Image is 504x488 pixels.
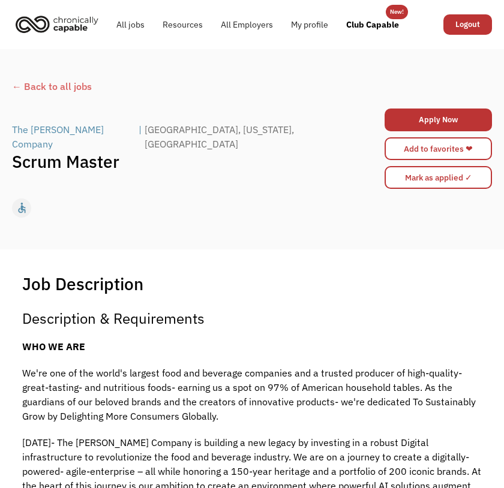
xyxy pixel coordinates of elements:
[22,366,482,423] p: We're one of the world's largest food and beverage companies and a trusted producer of high-quali...
[390,5,404,19] div: New!
[139,122,142,151] div: |
[145,122,369,151] div: [GEOGRAPHIC_DATA], [US_STATE], [GEOGRAPHIC_DATA]
[12,79,492,106] a: ← Back to all jobs
[12,122,136,151] div: The [PERSON_NAME] Company
[385,109,492,131] a: Apply Now
[443,14,492,35] a: Logout
[22,273,143,294] h1: Job Description
[107,5,154,44] a: All jobs
[22,341,85,353] span: WHO WE ARE
[12,122,372,151] a: The [PERSON_NAME] Company|[GEOGRAPHIC_DATA], [US_STATE], [GEOGRAPHIC_DATA]
[337,5,408,44] a: Club Capable
[12,11,102,37] img: Chronically Capable logo
[154,5,212,44] a: Resources
[282,5,337,44] a: My profile
[12,151,372,172] h1: Scrum Master
[385,137,492,160] a: Add to favorites ❤
[16,199,28,217] div: accessible
[22,309,482,327] h3: Description & Requirements
[12,11,107,37] a: home
[385,166,492,189] input: Mark as applied ✓
[212,5,282,44] a: All Employers
[385,163,492,192] form: Mark as applied form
